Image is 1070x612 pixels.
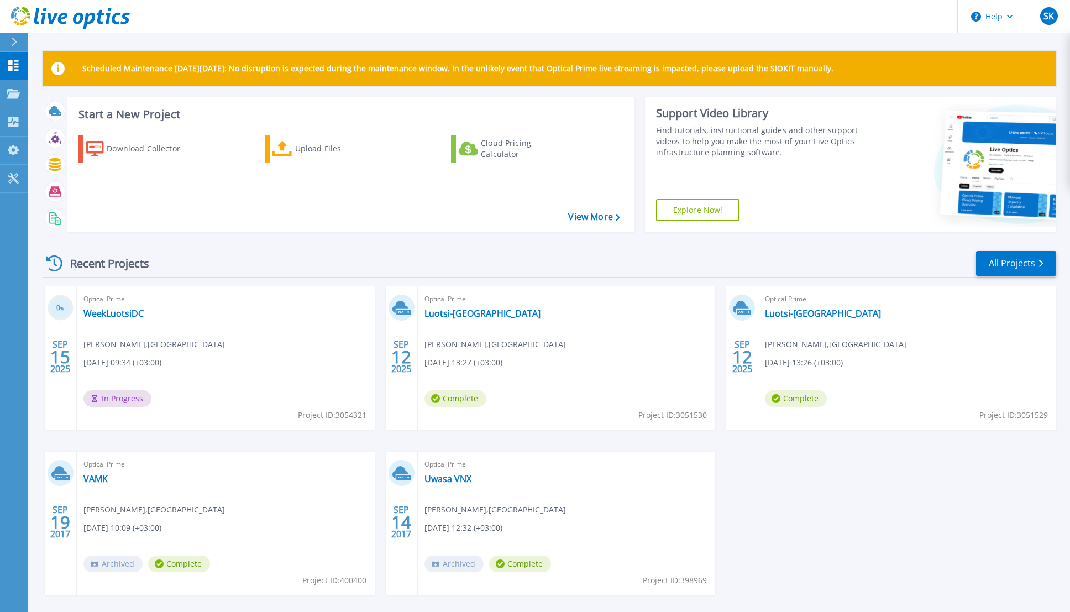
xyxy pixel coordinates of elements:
[298,409,366,421] span: Project ID: 3054321
[732,352,752,362] span: 12
[765,338,906,351] span: [PERSON_NAME] , [GEOGRAPHIC_DATA]
[643,574,707,587] span: Project ID: 398969
[424,504,566,516] span: [PERSON_NAME] , [GEOGRAPHIC_DATA]
[43,250,164,277] div: Recent Projects
[302,574,366,587] span: Project ID: 400400
[424,473,471,484] a: Uwasa VNX
[50,502,71,542] div: SEP 2017
[391,517,411,527] span: 14
[424,390,486,407] span: Complete
[424,357,502,369] span: [DATE] 13:27 (+03:00)
[424,556,484,572] span: Archived
[979,409,1048,421] span: Project ID: 3051529
[451,135,574,163] a: Cloud Pricing Calculator
[83,556,143,572] span: Archived
[82,64,833,73] p: Scheduled Maintenance [DATE][DATE]: No disruption is expected during the maintenance window. In t...
[424,308,541,319] a: Luotsi-[GEOGRAPHIC_DATA]
[765,357,843,369] span: [DATE] 13:26 (+03:00)
[83,357,161,369] span: [DATE] 09:34 (+03:00)
[656,199,740,221] a: Explore Now!
[50,337,71,377] div: SEP 2025
[50,517,70,527] span: 19
[568,212,620,222] a: View More
[50,352,70,362] span: 15
[83,522,161,534] span: [DATE] 10:09 (+03:00)
[391,352,411,362] span: 12
[83,390,151,407] span: In Progress
[83,338,225,351] span: [PERSON_NAME] , [GEOGRAPHIC_DATA]
[78,108,620,121] h3: Start a New Project
[424,338,566,351] span: [PERSON_NAME] , [GEOGRAPHIC_DATA]
[489,556,551,572] span: Complete
[656,106,866,121] div: Support Video Library
[60,305,64,311] span: %
[656,125,866,158] div: Find tutorials, instructional guides and other support videos to help you make the most of your L...
[265,135,388,163] a: Upload Files
[391,337,412,377] div: SEP 2025
[391,502,412,542] div: SEP 2017
[732,337,753,377] div: SEP 2025
[1043,12,1054,20] span: SK
[424,293,709,305] span: Optical Prime
[481,138,569,160] div: Cloud Pricing Calculator
[48,302,74,315] h3: 0
[83,473,108,484] a: VAMK
[148,556,210,572] span: Complete
[976,251,1056,276] a: All Projects
[83,293,368,305] span: Optical Prime
[765,308,881,319] a: Luotsi-[GEOGRAPHIC_DATA]
[765,390,827,407] span: Complete
[765,293,1050,305] span: Optical Prime
[638,409,707,421] span: Project ID: 3051530
[424,522,502,534] span: [DATE] 12:32 (+03:00)
[83,504,225,516] span: [PERSON_NAME] , [GEOGRAPHIC_DATA]
[424,458,709,470] span: Optical Prime
[107,138,195,160] div: Download Collector
[295,138,384,160] div: Upload Files
[83,458,368,470] span: Optical Prime
[83,308,144,319] a: WeekLuotsiDC
[78,135,202,163] a: Download Collector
